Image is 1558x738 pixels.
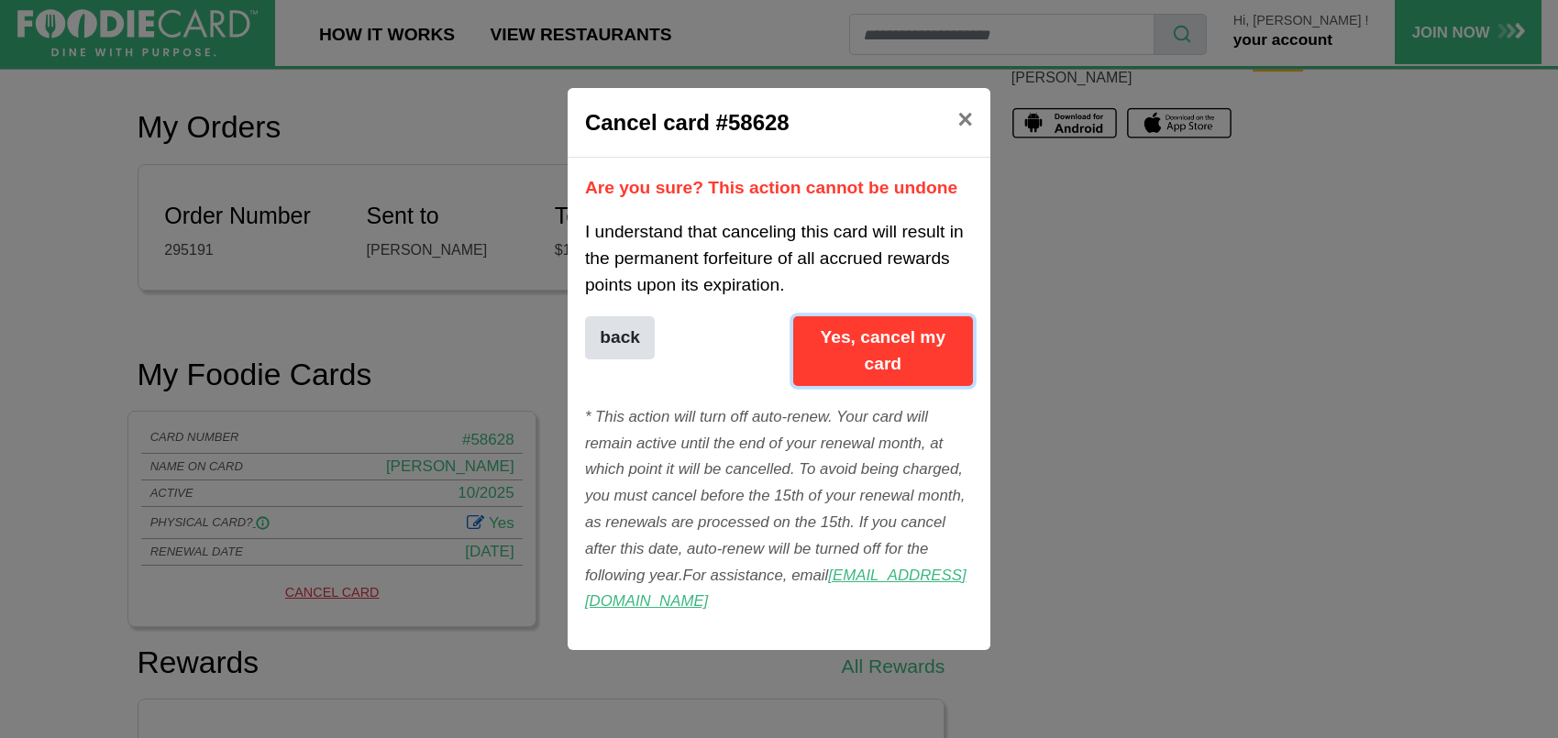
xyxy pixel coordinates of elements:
[728,110,790,135] span: 58628
[585,316,656,359] button: back
[585,219,973,298] p: I understand that canceling this card will result in the permanent forfeiture of all accrued rewa...
[585,178,957,197] b: Are you sure? This action cannot be undone
[585,106,790,139] h5: Cancel card #
[940,88,990,149] button: Close
[957,105,973,134] span: ×
[585,567,967,611] a: [EMAIL_ADDRESS][DOMAIN_NAME]
[585,408,967,611] i: * This action will turn off auto-renew. Your card will remain active until the end of your renewa...
[793,316,974,386] button: Yes, cancel my card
